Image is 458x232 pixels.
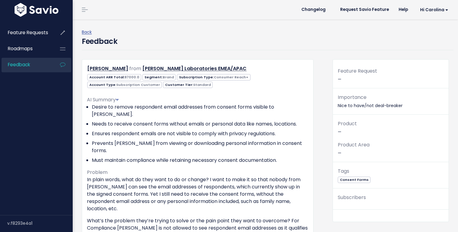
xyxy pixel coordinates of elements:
[8,29,48,36] span: Feature Requests
[82,36,117,47] h4: Feedback
[338,120,357,127] span: Product
[124,75,139,80] span: 87000.0
[2,42,50,56] a: Roadmaps
[163,82,213,88] span: Customer Tier:
[87,169,108,176] span: Problem
[92,120,308,128] li: Needs to receive consent forms without emails or personal data like names, locations.
[163,75,174,80] span: Brand
[338,176,370,182] a: Consent Forms
[338,93,444,109] p: Nice to have/not deal-breaker
[2,58,50,72] a: Feedback
[92,130,308,137] li: Ensures respondent emails are not visible to comply with privacy regulations.
[87,176,308,212] p: In plain words, what do they want to do or change? I want to make it so that nobody from [PERSON_...
[87,82,162,88] span: Account Type:
[2,26,50,40] a: Feature Requests
[338,177,370,183] span: Consent Forms
[8,61,30,68] span: Feedback
[394,5,413,14] a: Help
[92,140,308,154] li: Prevents [PERSON_NAME] from viewing or downloading personal information in consent forms.
[338,67,377,74] span: Feature Request
[87,96,119,103] span: AI Summary
[193,82,211,87] span: Standard
[92,103,308,118] li: Desire to remove respondent email addresses from consent forms visible to [PERSON_NAME].
[142,74,176,80] span: Segment:
[177,74,250,80] span: Subscription Type:
[82,29,92,35] a: Back
[13,3,60,17] img: logo-white.9d6f32f41409.svg
[129,65,141,72] span: from
[142,65,247,72] a: [PERSON_NAME] Laboratories EMEA/APAC
[116,82,160,87] span: Subscription Customer
[87,74,141,80] span: Account ARR Total:
[420,8,448,12] span: Hi Carolina
[338,94,367,101] span: Importance
[214,75,248,80] span: Consumer Reach+
[413,5,453,15] a: Hi Carolina
[338,168,349,175] span: Tags
[87,65,128,72] a: [PERSON_NAME]
[301,8,326,12] span: Changelog
[7,215,73,231] div: v.f8293e4a1
[8,45,33,52] span: Roadmaps
[338,141,444,157] p: —
[338,119,444,136] p: —
[338,194,366,201] span: Subscribers
[338,141,370,148] span: Product Area
[92,157,308,164] li: Must maintain compliance while retaining necessary consent documentation.
[333,67,449,88] div: —
[335,5,394,14] a: Request Savio Feature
